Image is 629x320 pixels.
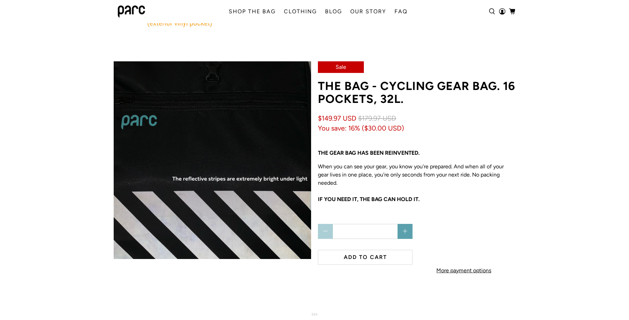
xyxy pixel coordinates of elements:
[318,150,420,156] strong: THE GEAR BAG HAS BEEN REINVENTED.
[225,2,280,21] a: SHOP THE BAG
[318,79,515,106] a: THE BAG - cycling gear bag. 16 pockets, 32L.
[364,124,402,132] span: $30.00 USD
[336,64,346,70] span: Sale
[390,2,412,21] a: FAQ
[114,61,311,259] img: Close up view of exterior of Parc cycling gear bag showing reflective stripes glowing under light...
[358,114,396,123] span: $179.97 USD
[426,262,502,283] a: More payment options
[318,124,515,133] span: You save: 16% ( )
[318,196,420,202] strong: IF YOU NEED IT, THE BAG CAN HOLD IT.
[280,2,321,21] a: CLOTHING
[118,5,145,18] img: parc bag logo
[312,313,317,316] img: loading bar
[344,254,387,260] span: Add to cart
[318,114,356,123] span: $149.97 USD
[318,163,515,212] p: When you can see your gear, you know you're prepared. And when all of your gear lives in one plac...
[318,250,413,265] button: Add to cart
[321,2,346,21] a: BLOG
[346,2,390,21] a: OUR STORY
